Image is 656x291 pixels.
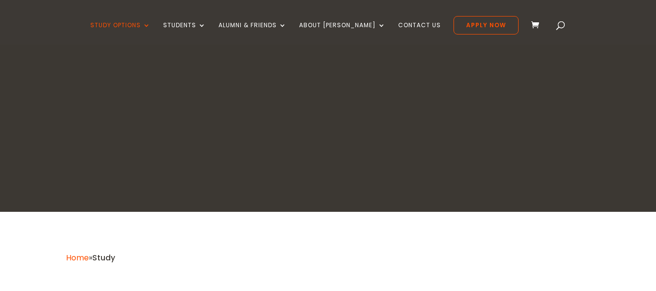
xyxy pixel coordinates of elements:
[90,22,151,45] a: Study Options
[219,22,286,45] a: Alumni & Friends
[454,16,519,34] a: Apply Now
[66,252,89,263] a: Home
[92,252,115,263] span: Study
[398,22,441,45] a: Contact Us
[163,22,206,45] a: Students
[66,252,115,263] span: »
[299,22,386,45] a: About [PERSON_NAME]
